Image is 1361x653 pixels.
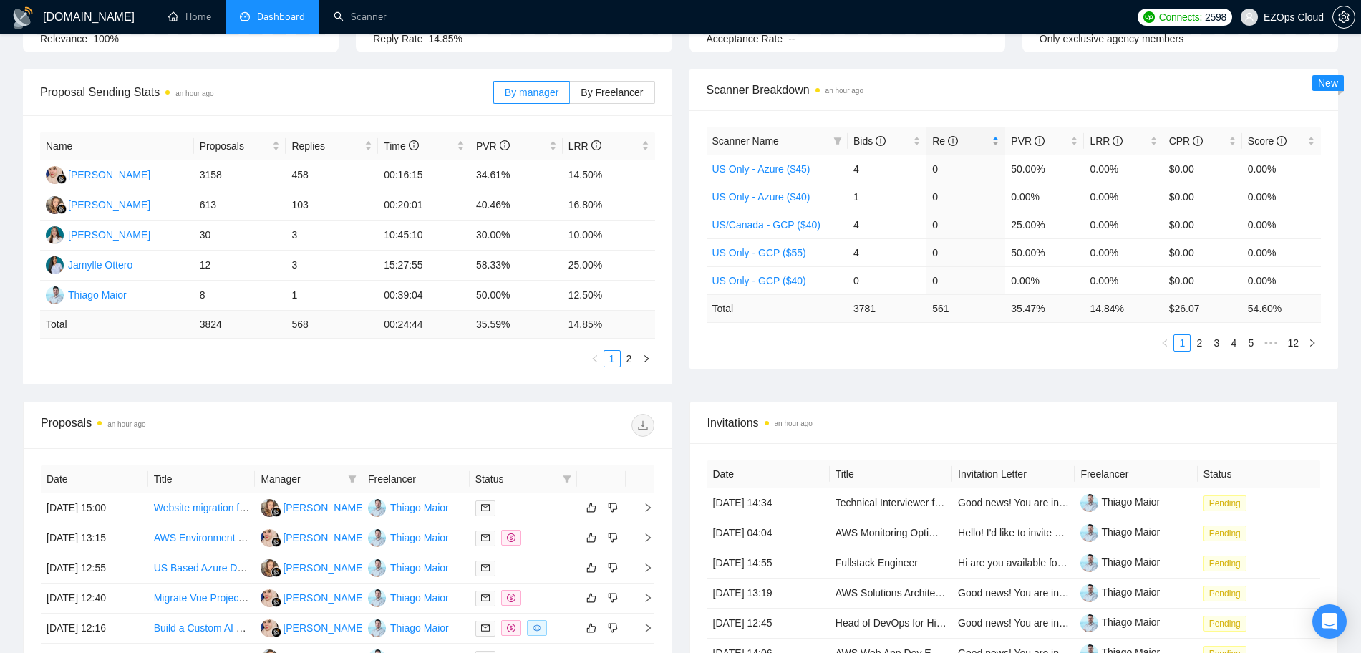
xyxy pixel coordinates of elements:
span: Pending [1203,495,1246,511]
td: 0.00% [1242,266,1321,294]
span: Acceptance Rate [707,33,783,44]
span: Scanner Name [712,135,779,147]
span: dislike [608,592,618,604]
td: $0.00 [1163,238,1242,266]
td: Website migration for SaaS music service [148,493,256,523]
span: Only exclusive agency members [1040,33,1184,44]
td: 50.00% [1005,155,1084,183]
a: NK[PERSON_NAME] [261,561,365,573]
td: 0 [926,266,1005,294]
th: Invitation Letter [952,460,1075,488]
a: AWS Environment Maintenance Specialist Needed [154,532,379,543]
img: gigradar-bm.png [57,204,67,214]
a: Fullstack Engineer [836,557,918,569]
a: AWS Solutions Architect - Migration/DevOps 10+ yrs Hands-on Exp- [GEOGRAPHIC_DATA] Only (no agenc... [836,587,1332,599]
span: right [631,503,653,513]
td: 0.00% [1005,183,1084,211]
td: 30.00% [470,221,563,251]
a: Pending [1203,497,1252,508]
span: user [1244,12,1254,22]
span: mail [481,533,490,542]
span: mail [481,594,490,602]
td: 00:20:01 [378,190,470,221]
button: like [583,529,600,546]
span: like [586,532,596,543]
span: dislike [608,532,618,543]
span: Replies [291,138,362,154]
img: c1nIYiYEnWxP2TfA_dGaGsU0yq_D39oq7r38QHb4DlzjuvjqWQxPJgmVLd1BESEi1_ [1080,614,1098,632]
td: 0 [926,183,1005,211]
img: gigradar-bm.png [271,567,281,577]
span: left [591,354,599,363]
button: dislike [604,559,621,576]
a: Thiago Maior [1080,586,1160,598]
a: TMThiago Maior [46,289,127,300]
td: 00:16:15 [378,160,470,190]
a: 2 [621,351,637,367]
a: Pending [1203,587,1252,599]
span: Bids [853,135,886,147]
a: Thiago Maior [1080,556,1160,568]
button: dislike [604,529,621,546]
span: Invitations [707,414,1321,432]
td: 10.00% [563,221,655,251]
span: like [586,562,596,574]
td: 8 [194,281,286,311]
span: ••• [1259,334,1282,352]
td: 4 [848,238,926,266]
div: Thiago Maior [390,500,449,516]
li: 3 [1208,334,1225,352]
td: 14.85 % [563,311,655,339]
td: 3781 [848,294,926,322]
td: 14.50% [563,160,655,190]
span: dislike [608,562,618,574]
td: 40.46% [470,190,563,221]
td: 16.80% [563,190,655,221]
time: an hour ago [175,90,213,97]
a: 4 [1226,335,1241,351]
td: 0.00% [1084,155,1163,183]
td: $0.00 [1163,266,1242,294]
button: right [638,350,655,367]
th: Manager [255,465,362,493]
span: Pending [1203,526,1246,541]
img: logo [11,6,34,29]
th: Proposals [194,132,286,160]
img: c1nIYiYEnWxP2TfA_dGaGsU0yq_D39oq7r38QHb4DlzjuvjqWQxPJgmVLd1BESEi1_ [1080,494,1098,512]
th: Title [830,460,952,488]
td: US Based Azure DevOps Expert [148,553,256,584]
button: like [583,559,600,576]
img: NK [261,559,279,577]
img: JO [46,256,64,274]
a: TMThiago Maior [368,501,449,513]
td: [DATE] 15:00 [41,493,148,523]
span: left [1161,339,1169,347]
td: [DATE] 04:04 [707,518,830,548]
a: Thiago Maior [1080,496,1160,508]
span: Connects: [1159,9,1202,25]
th: Title [148,465,256,493]
td: 35.59 % [470,311,563,339]
a: 1 [604,351,620,367]
span: like [586,592,596,604]
span: right [1308,339,1317,347]
img: c1nIYiYEnWxP2TfA_dGaGsU0yq_D39oq7r38QHb4DlzjuvjqWQxPJgmVLd1BESEi1_ [1080,554,1098,572]
td: 3824 [194,311,286,339]
div: [PERSON_NAME] [283,620,365,636]
td: 00:39:04 [378,281,470,311]
td: 30 [194,221,286,251]
button: dislike [604,499,621,516]
th: Name [40,132,194,160]
td: 50.00% [470,281,563,311]
span: By Freelancer [581,87,643,98]
a: homeHome [168,11,211,23]
li: 5 [1242,334,1259,352]
span: info-circle [948,136,958,146]
span: Dashboard [257,11,305,23]
a: NK[PERSON_NAME] [46,198,150,210]
span: right [631,533,653,543]
td: 103 [286,190,378,221]
li: 2 [621,350,638,367]
td: 0.00% [1005,266,1084,294]
td: 0.00% [1242,155,1321,183]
